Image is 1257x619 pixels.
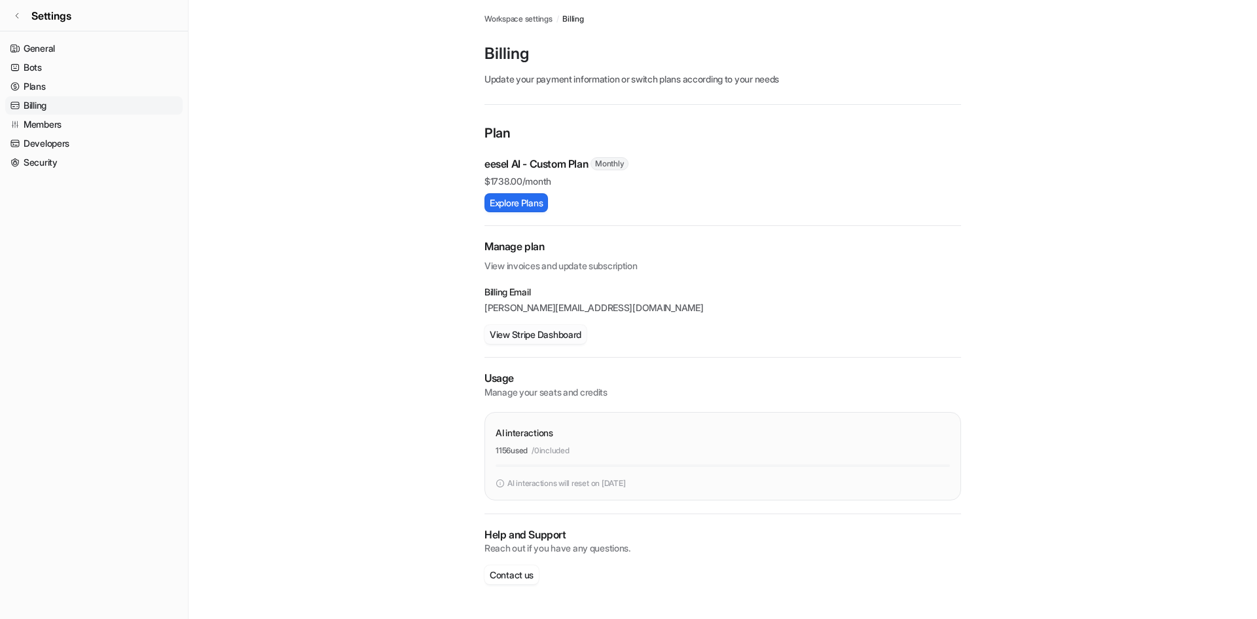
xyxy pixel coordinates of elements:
p: AI interactions will reset on [DATE] [507,478,625,489]
a: Security [5,153,183,172]
p: View invoices and update subscription [484,254,961,272]
p: $ 1738.00/month [484,174,961,188]
p: Reach out if you have any questions. [484,542,961,555]
a: Billing [5,96,183,115]
p: AI interactions [496,426,553,440]
span: Settings [31,8,71,24]
p: Help and Support [484,527,961,542]
p: Update your payment information or switch plans according to your needs [484,72,961,86]
a: Members [5,115,183,134]
p: [PERSON_NAME][EMAIL_ADDRESS][DOMAIN_NAME] [484,301,961,314]
button: Contact us [484,565,539,584]
p: Plan [484,123,961,145]
a: Workspace settings [484,13,553,25]
a: Plans [5,77,183,96]
a: Developers [5,134,183,153]
p: Billing Email [484,286,961,299]
a: Bots [5,58,183,77]
a: Billing [562,13,583,25]
button: View Stripe Dashboard [484,325,587,344]
span: Monthly [591,157,628,170]
p: Usage [484,371,961,386]
a: General [5,39,183,58]
p: Manage your seats and credits [484,386,961,399]
p: 1156 used [496,445,528,457]
button: Explore Plans [484,193,548,212]
p: / 0 included [532,445,570,457]
h2: Manage plan [484,239,961,254]
p: Billing [484,43,961,64]
p: eesel AI - Custom Plan [484,156,588,172]
span: / [556,13,559,25]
